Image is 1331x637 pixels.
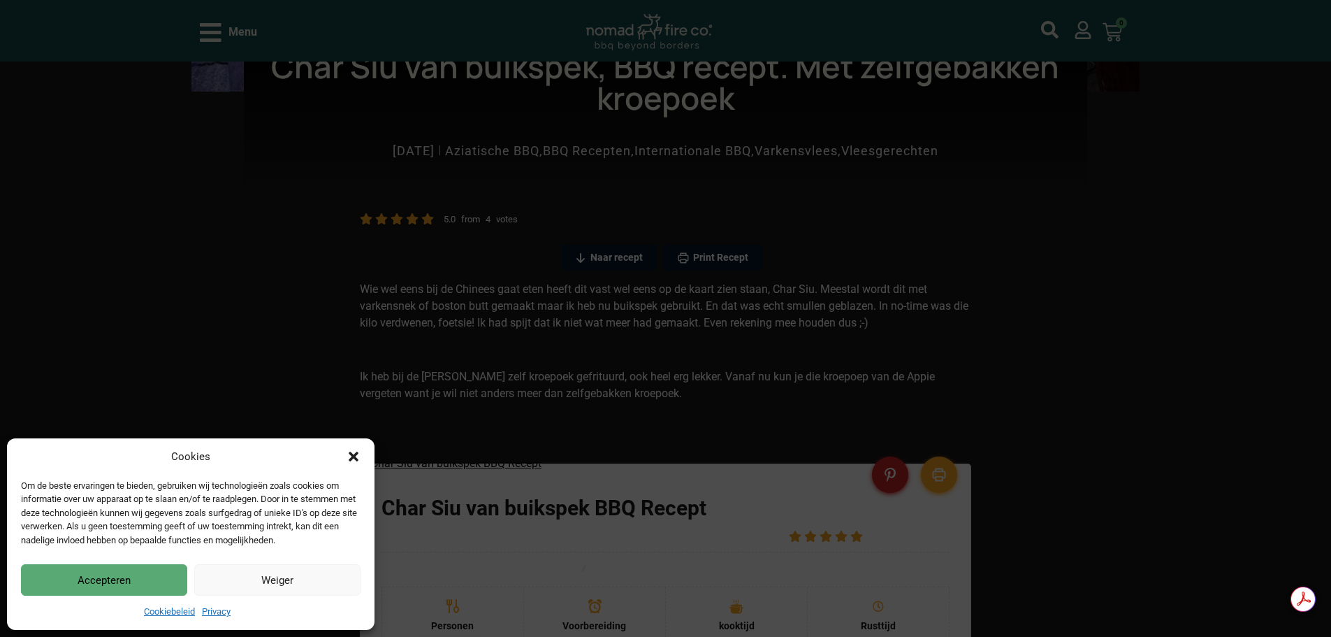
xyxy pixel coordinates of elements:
div: Dialog sluiten [347,450,361,464]
button: Accepteren [21,564,187,596]
a: Cookiebeleid [144,606,195,617]
a: Privacy [202,606,231,617]
div: Om de beste ervaringen te bieden, gebruiken wij technologieën zoals cookies om informatie over uw... [21,479,359,547]
div: Cookies [171,449,210,465]
button: Weiger [194,564,361,596]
